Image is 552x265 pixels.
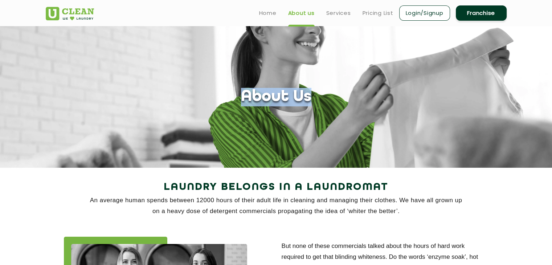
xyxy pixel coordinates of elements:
h1: About Us [241,88,311,106]
img: UClean Laundry and Dry Cleaning [46,7,94,20]
a: Login/Signup [399,5,450,21]
h2: Laundry Belongs in a Laundromat [46,179,507,196]
a: Services [326,9,351,17]
a: Franchise [456,5,507,21]
a: About us [288,9,315,17]
a: Home [259,9,277,17]
a: Pricing List [363,9,393,17]
p: An average human spends between 12000 hours of their adult life in cleaning and managing their cl... [46,195,507,217]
